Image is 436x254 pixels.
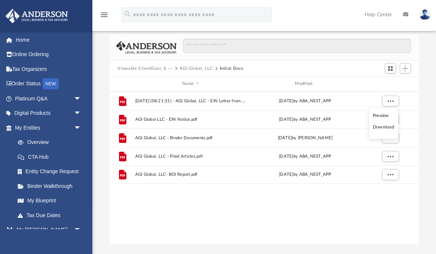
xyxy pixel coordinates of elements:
[110,92,419,245] div: grid
[382,114,399,125] button: More options
[113,80,131,87] div: id
[249,134,361,141] div: [DATE] by [PERSON_NAME]
[382,132,399,143] button: More options
[400,63,411,73] button: Add
[74,120,89,135] span: arrow_drop_down
[5,62,92,76] a: Tax Organizers
[10,150,92,164] a: CTA Hub
[100,14,109,19] a: menu
[5,106,92,121] a: Digital Productsarrow_drop_down
[74,106,89,121] span: arrow_drop_down
[5,47,92,62] a: Online Ordering
[10,193,89,208] a: My Blueprint
[249,97,361,104] div: [DATE] by ABA_NEST_APP
[419,9,430,20] img: User Pic
[135,99,246,103] span: [DATE] (08:21:31) - AGI Global, LLC - EIN Letter from IRS.pdf
[5,120,92,135] a: My Entitiesarrow_drop_down
[135,135,246,140] span: AGI Global, LLC - Binder Documents.pdf
[123,10,132,18] i: search
[385,63,396,73] button: Switch to Grid View
[373,112,394,120] li: Preview
[117,65,161,72] button: Viewable-ClientDocs
[382,151,399,162] button: More options
[382,95,399,106] button: More options
[382,169,399,180] button: More options
[249,80,361,87] div: Modified
[10,208,92,223] a: Tax Due Dates
[168,65,173,72] button: ···
[249,171,361,178] div: [DATE] by ABA_NEST_APP
[183,39,411,53] input: Search files and folders
[10,135,92,150] a: Overview
[135,154,246,159] span: AGI Global, LLC - Filed Articles.pdf
[10,179,92,193] a: Binder Walkthrough
[135,172,246,177] span: AGI Global, LLC- BOI Report.pdf
[134,80,246,87] div: Name
[42,78,59,89] div: NEW
[74,223,89,238] span: arrow_drop_down
[373,123,394,131] li: Download
[5,32,92,47] a: Home
[249,116,361,123] div: [DATE] by ABA_NEST_APP
[5,91,92,106] a: Platinum Q&Aarrow_drop_down
[368,107,398,139] ul: More options
[5,76,92,92] a: Order StatusNEW
[249,153,361,159] div: [DATE] by ABA_NEST_APP
[3,9,70,23] img: Anderson Advisors Platinum Portal
[135,117,246,122] span: AGI Global LLC - EIN Notice.pdf
[364,80,416,87] div: id
[10,164,92,179] a: Entity Change Request
[74,91,89,106] span: arrow_drop_down
[220,65,243,72] button: Initial Docs
[100,10,109,19] i: menu
[5,223,89,246] a: My [PERSON_NAME] Teamarrow_drop_down
[180,65,213,72] button: AGI Global, LLC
